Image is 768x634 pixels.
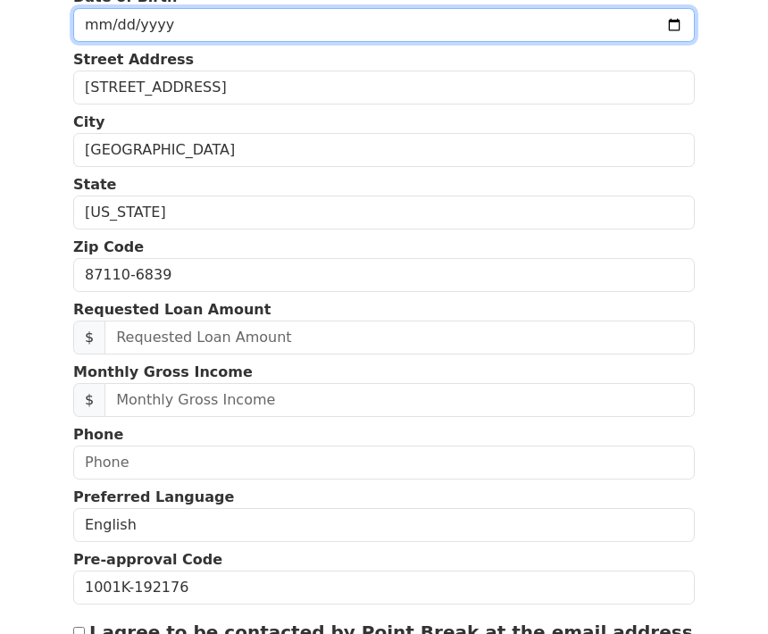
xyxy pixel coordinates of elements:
p: Monthly Gross Income [73,362,695,383]
input: Requested Loan Amount [104,321,695,355]
strong: Phone [73,426,123,443]
input: Zip Code [73,258,695,292]
strong: Street Address [73,51,194,68]
strong: Preferred Language [73,488,234,505]
input: City [73,133,695,167]
span: $ [73,383,105,417]
strong: Pre-approval Code [73,551,222,568]
input: Pre-approval Code [73,571,695,605]
strong: State [73,176,116,193]
strong: Requested Loan Amount [73,301,271,318]
input: Monthly Gross Income [104,383,695,417]
strong: City [73,113,104,130]
input: Street Address [73,71,695,104]
strong: Zip Code [73,238,144,255]
input: Phone [73,446,695,480]
span: $ [73,321,105,355]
